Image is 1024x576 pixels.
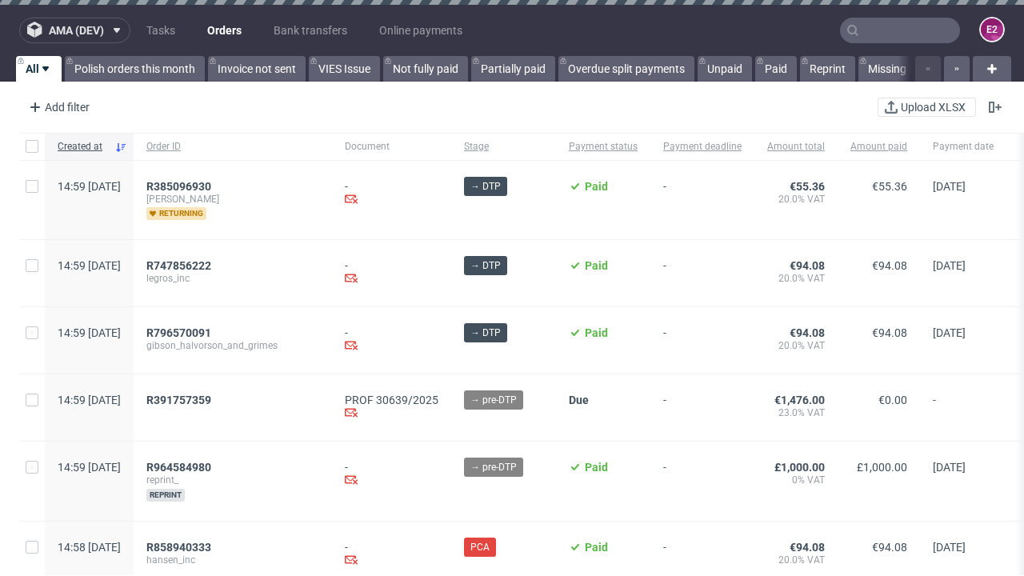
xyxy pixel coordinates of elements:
[663,541,742,569] span: -
[470,460,517,474] span: → pre-DTP
[774,394,825,406] span: €1,476.00
[137,18,185,43] a: Tasks
[345,326,438,354] div: -
[16,56,62,82] a: All
[933,541,966,554] span: [DATE]
[585,461,608,474] span: Paid
[471,56,555,82] a: Partially paid
[146,461,211,474] span: R964584980
[146,326,214,339] a: R796570091
[663,394,742,422] span: -
[208,56,306,82] a: Invoice not sent
[585,180,608,193] span: Paid
[146,326,211,339] span: R796570091
[470,540,490,554] span: PCA
[698,56,752,82] a: Unpaid
[146,339,319,352] span: gibson_halvorson_and_grimes
[470,179,501,194] span: → DTP
[790,259,825,272] span: €94.08
[872,541,907,554] span: €94.08
[872,326,907,339] span: €94.08
[146,394,211,406] span: R391757359
[370,18,472,43] a: Online payments
[264,18,357,43] a: Bank transfers
[569,140,638,154] span: Payment status
[790,326,825,339] span: €94.08
[767,193,825,206] span: 20.0% VAT
[933,394,994,422] span: -
[58,326,121,339] span: 14:59 [DATE]
[146,541,214,554] a: R858940333
[58,140,108,154] span: Created at
[146,259,211,272] span: R747856222
[22,94,93,120] div: Add filter
[663,326,742,354] span: -
[981,18,1003,41] figcaption: e2
[146,180,214,193] a: R385096930
[663,180,742,220] span: -
[663,461,742,502] span: -
[58,541,121,554] span: 14:58 [DATE]
[933,461,966,474] span: [DATE]
[755,56,797,82] a: Paid
[464,140,543,154] span: Stage
[585,259,608,272] span: Paid
[933,259,966,272] span: [DATE]
[58,394,121,406] span: 14:59 [DATE]
[383,56,468,82] a: Not fully paid
[933,326,966,339] span: [DATE]
[933,140,994,154] span: Payment date
[663,259,742,287] span: -
[585,541,608,554] span: Paid
[146,193,319,206] span: [PERSON_NAME]
[767,339,825,352] span: 20.0% VAT
[569,394,589,406] span: Due
[878,394,907,406] span: €0.00
[800,56,855,82] a: Reprint
[146,461,214,474] a: R964584980
[767,272,825,285] span: 20.0% VAT
[146,541,211,554] span: R858940333
[146,554,319,566] span: hansen_inc
[146,180,211,193] span: R385096930
[345,180,438,208] div: -
[470,326,501,340] span: → DTP
[663,140,742,154] span: Payment deadline
[857,461,907,474] span: £1,000.00
[146,474,319,486] span: reprint_
[146,207,206,220] span: returning
[790,180,825,193] span: €55.36
[49,25,104,36] span: ama (dev)
[767,406,825,419] span: 23.0% VAT
[19,18,130,43] button: ama (dev)
[345,140,438,154] span: Document
[146,394,214,406] a: R391757359
[933,180,966,193] span: [DATE]
[872,180,907,193] span: €55.36
[790,541,825,554] span: €94.08
[345,394,438,406] a: PROF 30639/2025
[470,258,501,273] span: → DTP
[872,259,907,272] span: €94.08
[146,259,214,272] a: R747856222
[585,326,608,339] span: Paid
[767,554,825,566] span: 20.0% VAT
[767,474,825,486] span: 0% VAT
[58,259,121,272] span: 14:59 [DATE]
[309,56,380,82] a: VIES Issue
[58,461,121,474] span: 14:59 [DATE]
[898,102,969,113] span: Upload XLSX
[146,272,319,285] span: legros_inc
[470,393,517,407] span: → pre-DTP
[58,180,121,193] span: 14:59 [DATE]
[767,140,825,154] span: Amount total
[774,461,825,474] span: £1,000.00
[198,18,251,43] a: Orders
[345,259,438,287] div: -
[558,56,694,82] a: Overdue split payments
[146,140,319,154] span: Order ID
[65,56,205,82] a: Polish orders this month
[146,489,185,502] span: reprint
[878,98,976,117] button: Upload XLSX
[858,56,953,82] a: Missing invoice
